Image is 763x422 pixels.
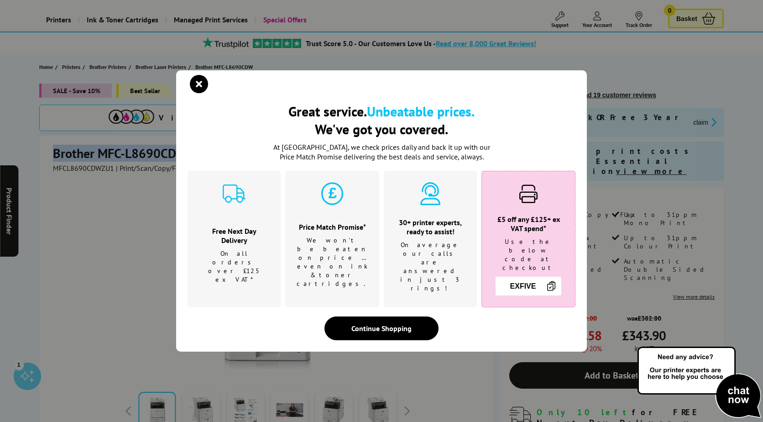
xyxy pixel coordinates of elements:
h3: Free Next Day Delivery [199,227,269,245]
h2: Great service. We've got you covered. [188,102,575,138]
p: On all orders over £125 ex VAT* [199,249,269,284]
img: delivery-cyan.svg [223,182,246,205]
h3: £5 off any £125+ ex VAT spend* [493,215,564,233]
div: Continue Shopping [324,316,439,340]
img: Copy Icon [546,280,557,291]
p: On average our calls are answered in just 3 rings! [395,241,465,293]
img: Open Live Chat window [635,345,763,420]
img: expert-cyan.svg [419,182,442,205]
img: price-promise-cyan.svg [321,182,344,205]
b: Unbeatable prices. [367,102,475,120]
p: We won't be beaten on price …even on ink & toner cartridges. [297,236,368,288]
h3: Price Match Promise* [297,222,368,232]
button: close modal [192,77,206,91]
h3: 30+ printer experts, ready to assist! [395,218,465,236]
p: Use the below code at checkout [493,237,564,272]
p: At [GEOGRAPHIC_DATA], we check prices daily and back it up with our Price Match Promise deliverin... [267,142,496,162]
